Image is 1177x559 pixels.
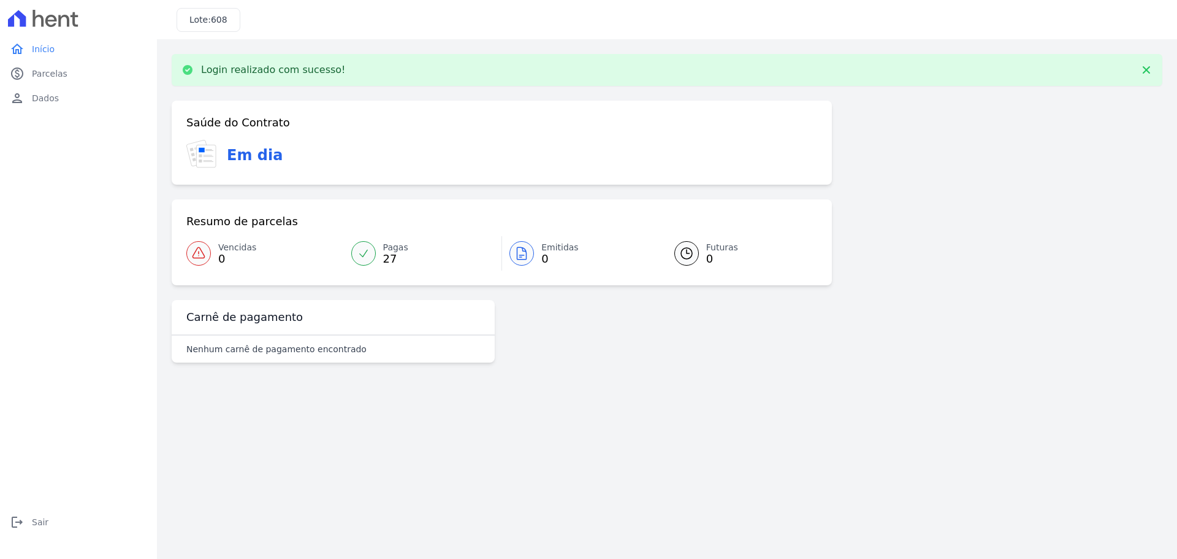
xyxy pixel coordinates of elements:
span: Parcelas [32,67,67,80]
i: home [10,42,25,56]
a: personDados [5,86,152,110]
h3: Saúde do Contrato [186,115,290,130]
a: logoutSair [5,510,152,534]
a: Futuras 0 [660,236,818,271]
span: Sair [32,516,48,528]
span: Vencidas [218,241,256,254]
span: 0 [706,254,738,264]
a: Pagas 27 [344,236,502,271]
i: paid [10,66,25,81]
p: Nenhum carnê de pagamento encontrado [186,343,367,355]
a: Vencidas 0 [186,236,344,271]
span: Início [32,43,55,55]
h3: Lote: [189,13,227,26]
a: Emitidas 0 [502,236,660,271]
h3: Resumo de parcelas [186,214,298,229]
i: logout [10,515,25,530]
h3: Carnê de pagamento [186,310,303,325]
span: 608 [211,15,227,25]
span: 27 [383,254,408,264]
span: Emitidas [541,241,579,254]
i: person [10,91,25,106]
span: Futuras [706,241,738,254]
span: Pagas [383,241,408,254]
p: Login realizado com sucesso! [201,64,346,76]
a: homeInício [5,37,152,61]
a: paidParcelas [5,61,152,86]
h3: Em dia [227,144,283,166]
span: 0 [218,254,256,264]
span: 0 [541,254,579,264]
span: Dados [32,92,59,104]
